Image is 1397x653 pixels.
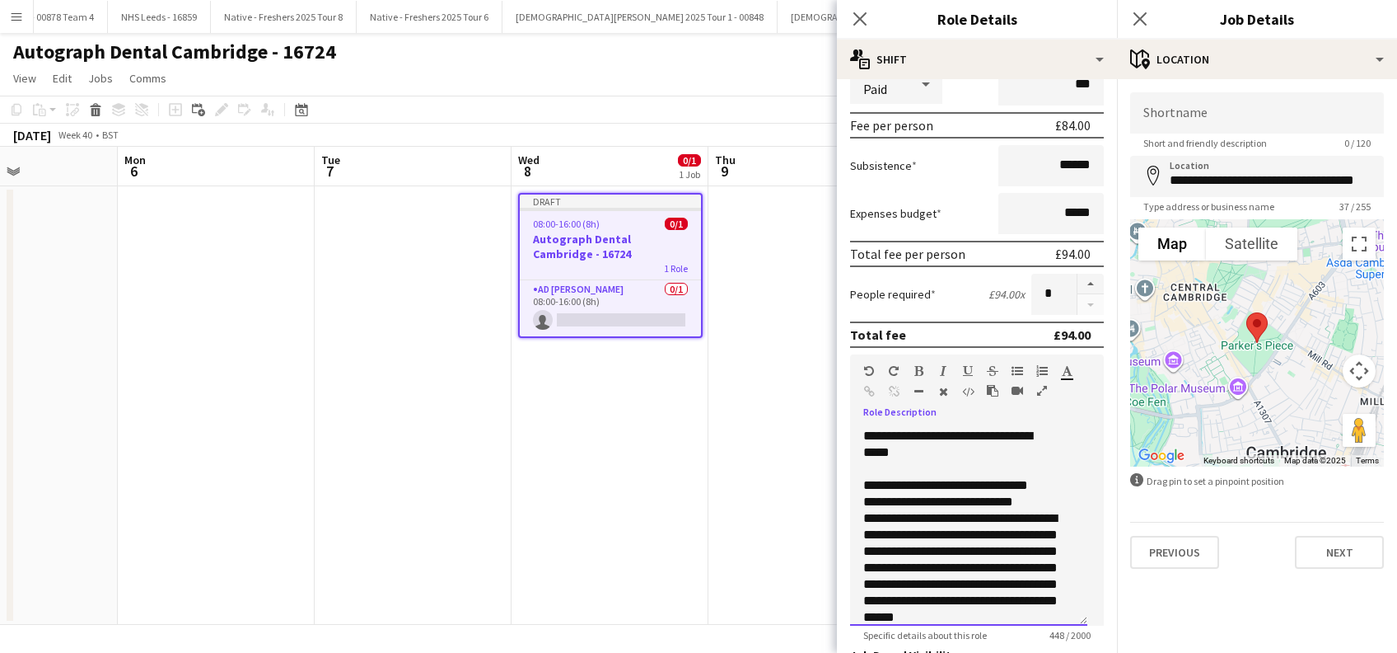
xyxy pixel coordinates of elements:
button: Clear Formatting [937,385,949,398]
button: Native - Freshers 2025 Tour 8 [211,1,357,33]
span: Comms [129,71,166,86]
button: Underline [962,364,974,378]
div: £84.00 [1055,117,1091,134]
button: Text Color [1061,364,1072,378]
div: [DATE] [13,127,51,143]
span: 6 [122,162,146,181]
div: Total fee [850,326,906,343]
a: Jobs [82,68,119,89]
button: Previous [1130,536,1219,569]
button: Paste as plain text [987,384,998,397]
button: [DEMOGRAPHIC_DATA][PERSON_NAME] 2025 Tour 2 - 00848 [778,1,1053,33]
label: People required [850,287,936,302]
button: Show street map [1138,228,1206,261]
h3: Autograph Dental Cambridge - 16724 [520,232,701,261]
button: Insert video [1012,384,1023,397]
button: Next [1295,536,1384,569]
div: Draft [520,195,701,208]
span: Mon [124,153,146,167]
span: 8 [516,162,540,181]
a: Edit [46,68,78,89]
app-job-card: Draft08:00-16:00 (8h)0/1Autograph Dental Cambridge - 167241 RoleAD [PERSON_NAME]0/108:00-16:00 (8h) [518,193,703,338]
button: Strikethrough [987,364,998,378]
span: 08:00-16:00 (8h) [533,218,600,230]
span: 37 / 255 [1326,200,1384,213]
div: £94.00 [1054,326,1091,343]
div: BST [102,129,119,141]
div: £94.00 x [988,287,1025,302]
div: 1 Job [679,168,700,181]
span: 7 [319,162,340,181]
span: View [13,71,36,86]
div: Drag pin to set a pinpoint position [1130,473,1384,489]
div: Location [1117,40,1397,79]
button: Native - Freshers 2025 Tour 6 [357,1,502,33]
h3: Job Details [1117,8,1397,30]
span: 1 Role [664,262,688,275]
a: View [7,68,43,89]
button: Keyboard shortcuts [1203,455,1274,467]
div: £94.00 [1055,246,1091,262]
span: Week 40 [54,129,96,141]
button: Map camera controls [1343,355,1376,388]
button: Show satellite imagery [1206,228,1297,261]
button: HTML Code [962,385,974,398]
button: Drag Pegman onto the map to open Street View [1343,414,1376,447]
h1: Autograph Dental Cambridge - 16724 [13,40,336,64]
div: Shift [837,40,1117,79]
button: NHS Leeds - 16859 [108,1,211,33]
app-card-role: AD [PERSON_NAME]0/108:00-16:00 (8h) [520,280,701,336]
button: Unordered List [1012,364,1023,378]
span: Jobs [88,71,113,86]
span: Specific details about this role [850,629,1000,641]
img: Google [1134,445,1189,467]
span: 0/1 [665,218,688,230]
label: Expenses budget [850,206,941,221]
button: Italic [937,364,949,378]
button: Increase [1077,274,1104,295]
span: Edit [53,71,72,86]
button: Bold [913,364,924,378]
button: Fullscreen [1036,384,1048,397]
div: Total fee per person [850,246,965,262]
span: 9 [713,162,736,181]
h3: Role Details [837,8,1117,30]
button: Redo [888,364,899,378]
button: Ordered List [1036,364,1048,378]
span: Paid [863,81,887,97]
a: Comms [123,68,173,89]
div: Fee per person [850,117,933,134]
button: Toggle fullscreen view [1343,228,1376,261]
span: 0 / 120 [1331,137,1384,149]
span: 0/1 [678,154,701,167]
span: Short and friendly description [1130,137,1280,149]
a: Open this area in Google Maps (opens a new window) [1134,445,1189,467]
label: Subsistence [850,158,917,173]
span: 448 / 2000 [1036,629,1104,641]
span: Thu [715,153,736,167]
span: Wed [518,153,540,167]
a: Terms [1356,456,1379,465]
button: [DEMOGRAPHIC_DATA][PERSON_NAME] 2025 Tour 1 - 00848 [502,1,778,33]
button: Horizontal Line [913,385,924,398]
button: Undo [863,364,875,378]
span: Type address or business name [1130,200,1287,213]
span: Tue [321,153,340,167]
span: Map data ©2025 [1284,456,1346,465]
